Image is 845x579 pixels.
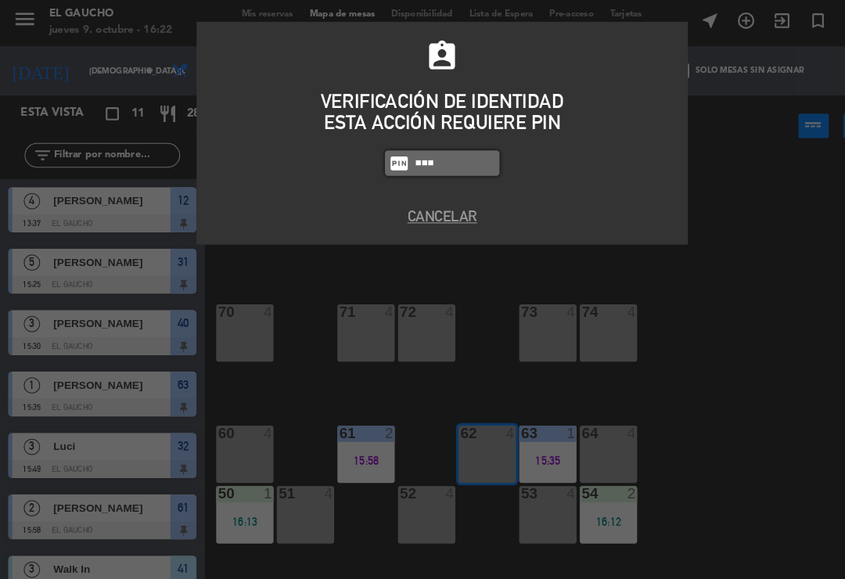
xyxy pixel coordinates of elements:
input: 1234 [395,149,473,167]
i: fiber_pin [372,149,391,168]
i: assignment_ind [406,40,439,73]
div: ESTA ACCIÓN REQUIERE PIN [200,110,645,130]
div: VERIFICACIÓN DE IDENTIDAD [200,89,645,110]
button: Cancelar [200,199,645,220]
